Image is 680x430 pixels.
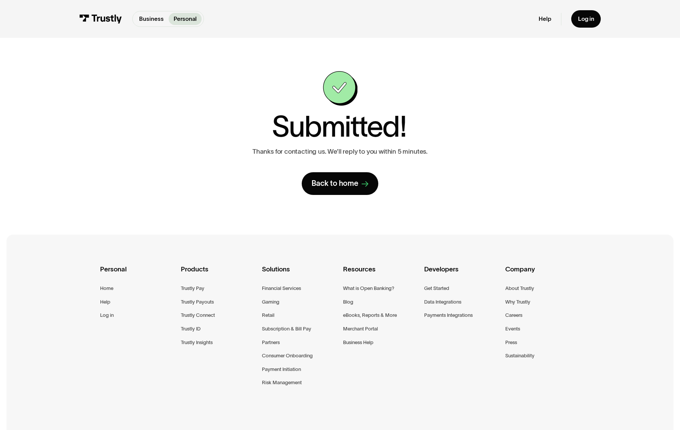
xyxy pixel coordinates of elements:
a: Blog [343,298,353,306]
div: Back to home [312,179,358,189]
a: Sustainability [505,352,534,360]
a: What is Open Banking? [343,284,394,293]
a: Log in [571,10,601,28]
a: Payment Initiation [262,365,301,374]
a: About Trustly [505,284,534,293]
a: Get Started [424,284,449,293]
a: Back to home [302,172,378,195]
a: Financial Services [262,284,301,293]
div: Products [181,264,256,285]
a: Home [100,284,113,293]
a: Payments Integrations [424,311,473,319]
a: Business Help [343,338,373,347]
a: Trustly Pay [181,284,204,293]
a: Help [539,15,551,23]
a: Careers [505,311,522,319]
a: Events [505,325,520,333]
a: Trustly Payouts [181,298,214,306]
a: Gaming [262,298,279,306]
div: Company [505,264,580,285]
a: Help [100,298,110,306]
h1: Submitted! [272,112,406,141]
img: Trustly Logo [79,14,122,23]
a: Retail [262,311,274,319]
a: Log in [100,311,114,319]
p: Business [139,15,164,23]
a: Trustly ID [181,325,201,333]
div: Developers [424,264,499,285]
a: Personal [169,13,202,25]
div: Solutions [262,264,337,285]
a: Business [134,13,169,25]
a: eBooks, Reports & More [343,311,397,319]
a: Press [505,338,517,347]
a: Partners [262,338,280,347]
a: Data Integrations [424,298,461,306]
a: Why Trustly [505,298,530,306]
a: Merchant Portal [343,325,378,333]
a: Subscription & Bill Pay [262,325,311,333]
a: Trustly Insights [181,338,213,347]
p: Thanks for contacting us. We’ll reply to you within 5 minutes. [252,148,428,156]
a: Trustly Connect [181,311,215,319]
a: Risk Management [262,379,302,387]
div: Personal [100,264,175,285]
div: Log in [578,15,594,23]
a: Consumer Onboarding [262,352,313,360]
p: Personal [174,15,197,23]
div: Resources [343,264,418,285]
